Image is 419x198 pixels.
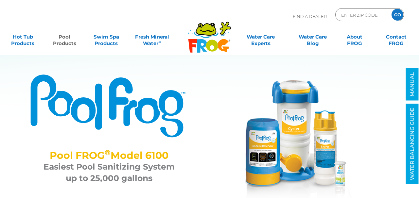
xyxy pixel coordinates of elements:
p: Find A Dealer [293,8,327,25]
img: Product Logo [30,74,188,138]
h2: Pool FROG Model 6100 [38,150,180,161]
input: GO [392,9,403,21]
a: PoolProducts [48,30,81,43]
a: Fresh MineralWater∞ [132,30,172,43]
a: Swim SpaProducts [90,30,122,43]
a: MANUAL [406,68,419,101]
h3: Easiest Pool Sanitizing System up to 25,000 gallons [38,161,180,184]
sup: ∞ [158,40,161,44]
img: Frog Products Logo [184,13,235,53]
a: AboutFROG [338,30,371,43]
a: ContactFROG [380,30,412,43]
sup: ® [105,148,111,157]
a: WATER BALANCING GUIDE [406,104,419,184]
a: Water CareBlog [296,30,329,43]
a: Water CareExperts [235,30,287,43]
a: Hot TubProducts [7,30,39,43]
